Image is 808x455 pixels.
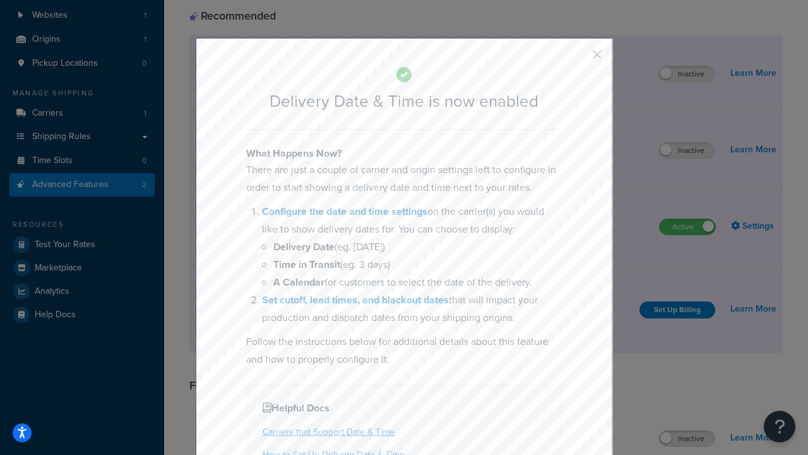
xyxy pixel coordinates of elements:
p: There are just a couple of carrier and origin settings left to configure in order to start showin... [246,161,562,197]
a: Carriers that Support Date & Time [263,425,395,439]
a: Configure the date and time settings [262,204,427,219]
li: (eg. [DATE]) [273,238,562,256]
li: on the carrier(s) you would like to show delivery dates for. You can choose to display: [262,203,562,291]
li: for customers to select the date of the delivery. [273,274,562,291]
h4: Helpful Docs [263,401,545,416]
h4: What Happens Now? [246,146,562,161]
p: Follow the instructions below for additional details about this feature and how to properly confi... [246,333,562,368]
li: that will impact your production and dispatch dates from your shipping origins. [262,291,562,327]
li: (eg. 3 days) [273,256,562,274]
h2: Delivery Date & Time is now enabled [246,92,562,111]
b: A Calendar [273,275,324,289]
b: Time in Transit [273,257,340,272]
a: Set cutoff, lead times, and blackout dates [262,293,449,307]
b: Delivery Date [273,240,335,254]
